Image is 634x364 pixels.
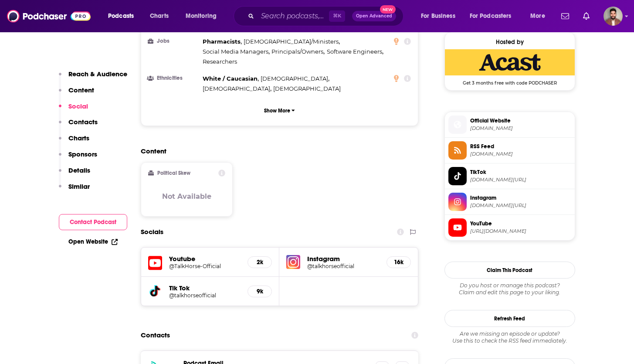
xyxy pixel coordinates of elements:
[352,11,396,21] button: Open AdvancedNew
[203,75,258,82] span: White / Caucasian
[470,168,571,176] span: TikTok
[448,167,571,185] a: TikTok[DOMAIN_NAME][URL]
[141,327,170,344] h2: Contacts
[448,218,571,237] a: YouTube[URL][DOMAIN_NAME]
[59,118,98,134] button: Contacts
[203,74,259,84] span: ,
[603,7,623,26] span: Logged in as calmonaghan
[150,10,169,22] span: Charts
[203,58,237,65] span: Researchers
[327,47,383,57] span: ,
[169,263,241,269] a: @TalkHorse-Official
[286,255,300,269] img: iconImage
[68,238,118,245] a: Open Website
[169,284,241,292] h5: Tik Tok
[162,192,211,201] h3: Not Available
[380,5,396,14] span: New
[470,202,571,209] span: instagram.com/talkhorseofficial
[445,75,575,86] span: Get 3 months free with code PODCHASER
[445,49,575,75] img: Acast Deal: Get 3 months free with code PODCHASER
[271,47,325,57] span: ,
[470,228,571,235] span: https://www.youtube.com/@TalkHorse-Official
[470,194,571,202] span: Instagram
[444,282,575,289] span: Do you host or manage this podcast?
[470,151,571,157] span: feeds.acast.com
[203,47,270,57] span: ,
[102,9,145,23] button: open menu
[445,38,575,46] div: Hosted by
[261,74,329,84] span: ,
[242,6,412,26] div: Search podcasts, credits, & more...
[273,85,341,92] span: [DEMOGRAPHIC_DATA]
[327,48,382,55] span: Software Engineers
[59,166,90,182] button: Details
[68,150,97,158] p: Sponsors
[603,7,623,26] button: Show profile menu
[244,37,340,47] span: ,
[448,193,571,211] a: Instagram[DOMAIN_NAME][URL]
[558,9,573,24] a: Show notifications dropdown
[68,166,90,174] p: Details
[203,84,271,94] span: ,
[203,38,241,45] span: Pharmacists
[603,7,623,26] img: User Profile
[59,70,127,86] button: Reach & Audience
[59,102,88,118] button: Social
[59,150,97,166] button: Sponsors
[394,259,403,266] h5: 16k
[470,177,571,183] span: tiktok.com/@talkhorseofficial
[470,10,512,22] span: For Podcasters
[59,134,89,150] button: Charts
[470,143,571,150] span: RSS Feed
[444,282,575,296] div: Claim and edit this page to your liking.
[356,14,392,18] span: Open Advanced
[307,255,380,263] h5: Instagram
[186,10,217,22] span: Monitoring
[68,118,98,126] p: Contacts
[307,263,380,269] a: @talkhorseofficial
[144,9,174,23] a: Charts
[59,86,94,102] button: Content
[7,8,91,24] img: Podchaser - Follow, Share and Rate Podcasts
[255,288,264,295] h5: 9k
[444,262,575,279] button: Claim This Podcast
[203,37,242,47] span: ,
[141,147,412,155] h2: Content
[68,102,88,110] p: Social
[264,108,290,114] p: Show More
[448,116,571,134] a: Official Website[DOMAIN_NAME]
[445,49,575,85] a: Acast Deal: Get 3 months free with code PODCHASER
[59,182,90,198] button: Similar
[448,141,571,160] a: RSS Feed[DOMAIN_NAME]
[169,292,241,299] a: @talkhorseofficial
[244,38,339,45] span: [DEMOGRAPHIC_DATA]/Ministers
[148,38,199,44] h3: Jobs
[470,220,571,228] span: YouTube
[169,255,241,263] h5: Youtube
[148,75,199,81] h3: Ethnicities
[141,224,163,240] h2: Socials
[470,125,571,132] span: talk-horse.com
[530,10,545,22] span: More
[108,10,134,22] span: Podcasts
[203,48,268,55] span: Social Media Managers
[148,102,411,119] button: Show More
[157,170,190,176] h2: Political Skew
[421,10,455,22] span: For Business
[180,9,228,23] button: open menu
[261,75,328,82] span: [DEMOGRAPHIC_DATA]
[68,70,127,78] p: Reach & Audience
[68,86,94,94] p: Content
[68,134,89,142] p: Charts
[68,182,90,191] p: Similar
[255,259,264,266] h5: 2k
[444,310,575,327] button: Refresh Feed
[444,330,575,344] div: Are we missing an episode or update? Use this to check the RSS feed immediately.
[524,9,556,23] button: open menu
[203,85,270,92] span: [DEMOGRAPHIC_DATA]
[329,10,345,22] span: ⌘ K
[271,48,323,55] span: Principals/Owners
